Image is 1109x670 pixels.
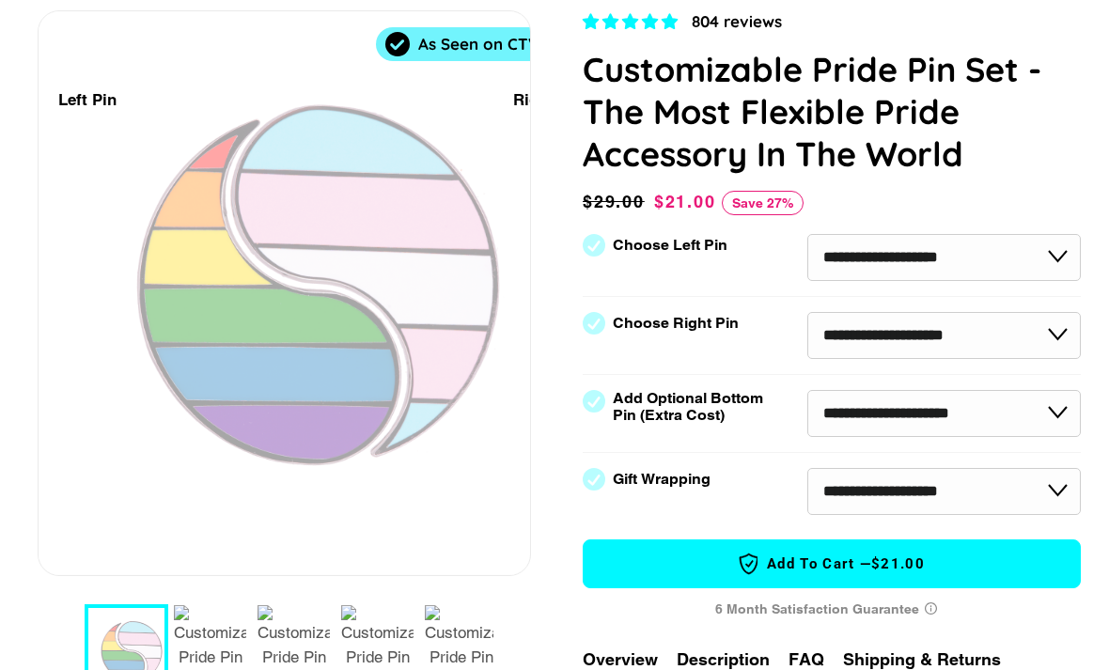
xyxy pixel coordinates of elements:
span: Save 27% [722,191,804,215]
label: Add Optional Bottom Pin (Extra Cost) [613,390,771,424]
span: Add to Cart — [612,552,1052,576]
div: 6 Month Satisfaction Guarantee [583,592,1081,627]
button: Add to Cart —$21.00 [583,539,1081,588]
span: $29.00 [583,189,649,215]
span: 804 reviews [692,11,782,31]
h1: Customizable Pride Pin Set - The Most Flexible Pride Accessory In The World [583,48,1081,175]
span: 4.83 stars [583,12,682,31]
label: Gift Wrapping [613,471,711,488]
div: 1 / 7 [39,11,530,575]
label: Choose Right Pin [613,315,739,332]
span: $21.00 [654,192,716,211]
span: $21.00 [871,554,925,574]
label: Choose Left Pin [613,237,727,254]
